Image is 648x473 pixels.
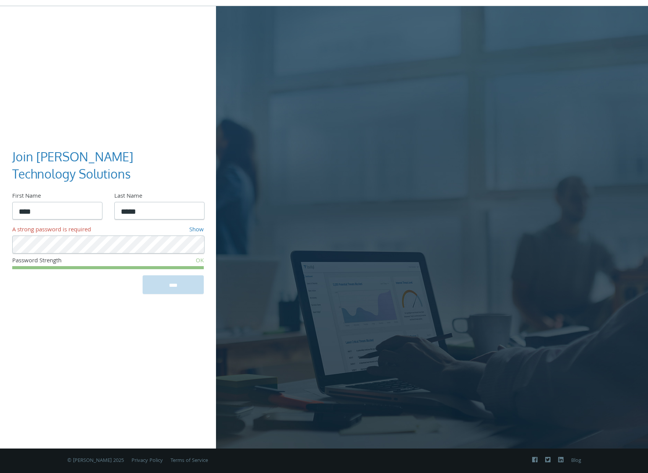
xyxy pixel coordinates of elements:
[114,192,204,202] div: Last Name
[67,457,124,465] span: © [PERSON_NAME] 2025
[12,226,134,236] div: A strong password is required
[12,257,140,267] div: Password Strength
[140,257,204,267] div: OK
[571,457,581,465] a: Blog
[189,225,204,235] a: Show
[12,148,198,183] h3: Join [PERSON_NAME] Technology Solutions
[132,457,163,465] a: Privacy Policy
[171,457,208,465] a: Terms of Service
[12,192,102,202] div: First Name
